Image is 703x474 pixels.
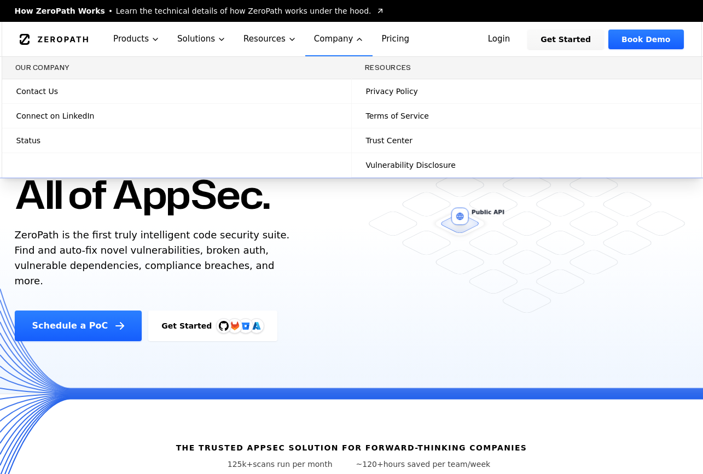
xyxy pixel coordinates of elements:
a: Terms of Service [352,104,701,128]
a: Login [475,30,524,49]
img: Azure [252,321,261,330]
img: GitLab [224,315,246,337]
span: Privacy Policy [366,86,418,97]
button: Company [305,22,373,56]
h6: The Trusted AppSec solution for forward-thinking companies [176,442,527,453]
a: Contact Us [2,79,351,103]
svg: Bitbucket [240,320,252,332]
span: Terms of Service [366,110,429,121]
button: Resources [235,22,305,56]
a: Vulnerability Disclosure [352,153,701,177]
a: Connect on LinkedIn [2,104,351,128]
p: scans run per month [213,459,347,470]
a: Book Demo [608,30,683,49]
span: How ZeroPath Works [15,5,105,16]
button: Products [104,22,169,56]
span: Learn the technical details of how ZeroPath works under the hood. [116,5,371,16]
h1: One AI. All of AppSec. [15,120,270,219]
span: Vulnerability Disclosure [366,160,456,171]
span: ~120+ [356,460,384,469]
img: GitHub [219,321,229,331]
span: Connect on LinkedIn [16,110,95,121]
a: Status [2,128,351,153]
span: 125k+ [228,460,253,469]
h3: Resources [365,63,688,72]
button: Solutions [169,22,235,56]
a: How ZeroPath WorksLearn the technical details of how ZeroPath works under the hood. [15,5,385,16]
a: Schedule a PoC [15,311,142,341]
nav: Global [2,22,702,56]
span: Contact Us [16,86,58,97]
h3: Our Company [15,63,338,72]
p: hours saved per team/week [356,459,491,470]
a: Pricing [373,22,418,56]
span: Status [16,135,41,146]
a: Get Started [527,30,604,49]
span: Trust Center [366,135,412,146]
a: Privacy Policy [352,79,701,103]
p: ZeroPath is the first truly intelligent code security suite. Find and auto-fix novel vulnerabilit... [15,227,295,289]
a: Trust Center [352,128,701,153]
a: Get StartedGitHubGitLabAzure [148,311,277,341]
